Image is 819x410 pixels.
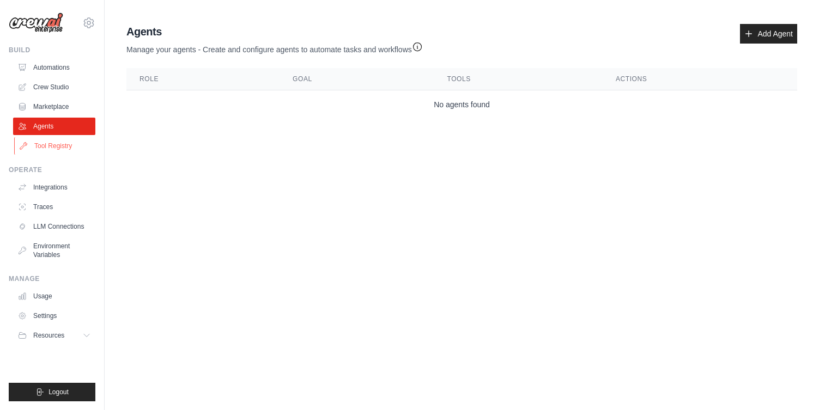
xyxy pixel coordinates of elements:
a: Crew Studio [13,78,95,96]
a: Settings [13,307,95,325]
div: Operate [9,166,95,174]
img: Logo [9,13,63,33]
th: Tools [434,68,602,90]
button: Logout [9,383,95,401]
div: Manage [9,274,95,283]
span: Resources [33,331,64,340]
a: Add Agent [740,24,797,44]
th: Goal [280,68,434,90]
span: Logout [48,388,69,396]
a: Integrations [13,179,95,196]
a: LLM Connections [13,218,95,235]
th: Role [126,68,280,90]
a: Tool Registry [14,137,96,155]
th: Actions [603,68,797,90]
p: Manage your agents - Create and configure agents to automate tasks and workflows [126,39,423,55]
a: Marketplace [13,98,95,115]
a: Automations [13,59,95,76]
div: Build [9,46,95,54]
a: Environment Variables [13,237,95,264]
td: No agents found [126,90,797,119]
a: Usage [13,287,95,305]
a: Agents [13,118,95,135]
a: Traces [13,198,95,216]
button: Resources [13,327,95,344]
h2: Agents [126,24,423,39]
